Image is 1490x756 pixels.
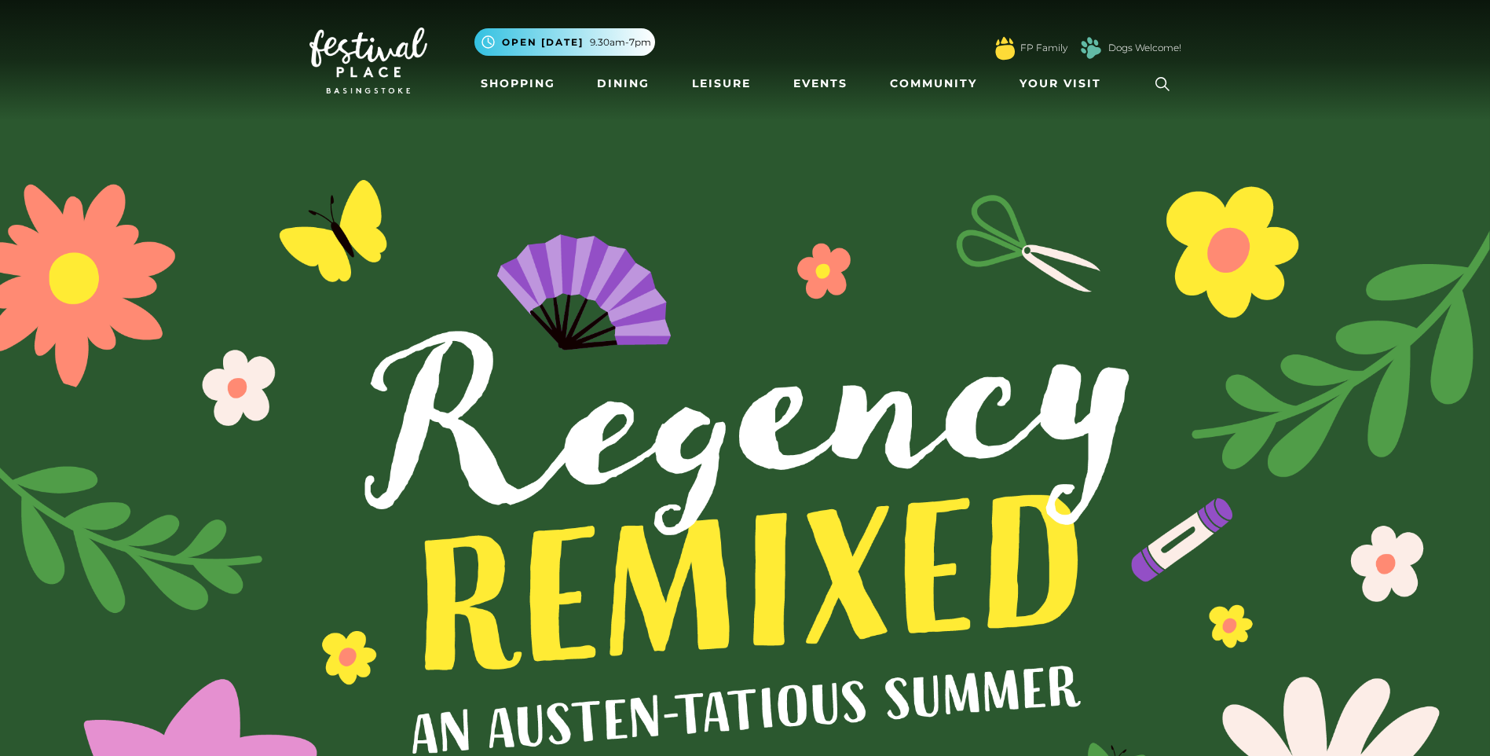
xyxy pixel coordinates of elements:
button: Open [DATE] 9.30am-7pm [474,28,655,56]
span: Open [DATE] [502,35,584,50]
span: Your Visit [1020,75,1101,92]
a: Dining [591,69,656,98]
img: Festival Place Logo [309,28,427,94]
span: 9.30am-7pm [590,35,651,50]
a: Community [884,69,983,98]
a: Dogs Welcome! [1108,41,1181,55]
a: Shopping [474,69,562,98]
a: Events [787,69,854,98]
a: Your Visit [1013,69,1115,98]
a: FP Family [1020,41,1067,55]
a: Leisure [686,69,757,98]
